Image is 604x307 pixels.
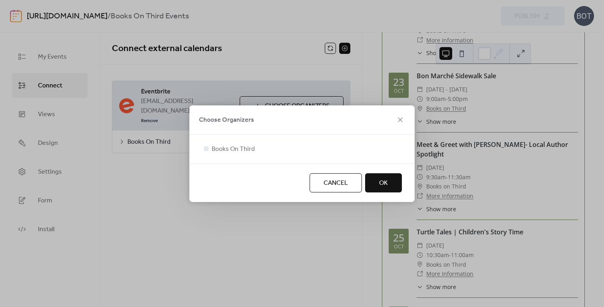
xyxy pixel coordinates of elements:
button: Cancel [310,173,362,192]
span: Cancel [324,178,348,188]
button: OK [365,173,402,192]
span: Choose Organizers [199,115,254,125]
span: Books On Third [212,145,255,154]
span: OK [379,178,388,188]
